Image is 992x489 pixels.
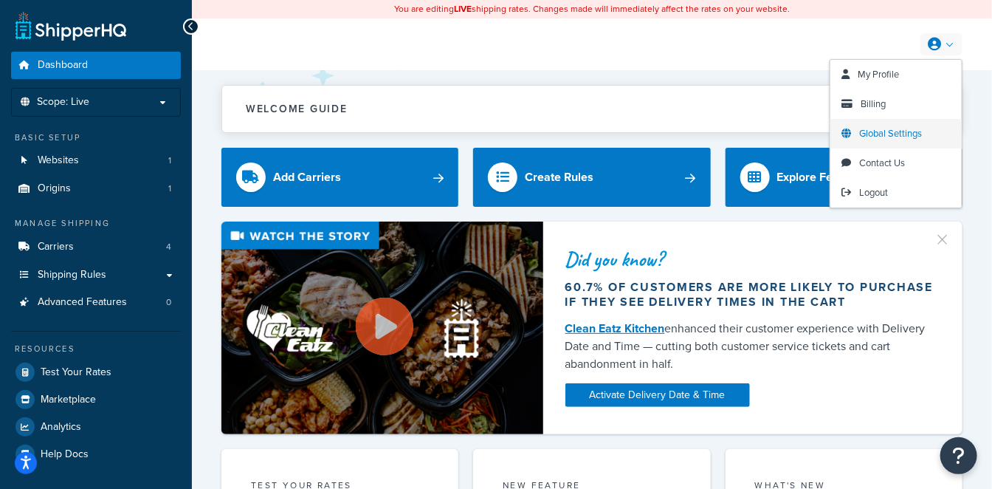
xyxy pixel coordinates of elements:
span: 0 [166,296,171,309]
a: My Profile [830,60,962,89]
div: Manage Shipping [11,217,181,230]
button: Welcome Guide [222,86,962,132]
a: Advanced Features0 [11,289,181,316]
span: Billing [861,97,886,111]
a: Logout [830,178,962,208]
a: Activate Delivery Date & Time [565,383,750,407]
div: Did you know? [565,249,940,270]
a: Explore Features [726,148,962,207]
span: Marketplace [41,394,96,406]
a: Origins1 [11,175,181,202]
li: Advanced Features [11,289,181,316]
div: Add Carriers [273,167,341,188]
img: Video thumbnail [221,222,543,434]
span: Test Your Rates [41,366,111,379]
span: My Profile [858,67,899,81]
a: Billing [830,89,962,119]
div: Basic Setup [11,131,181,144]
a: Marketplace [11,386,181,413]
a: Clean Eatz Kitchen [565,320,665,337]
span: Global Settings [859,126,922,140]
li: Websites [11,147,181,174]
span: Help Docs [41,448,89,461]
a: Test Your Rates [11,359,181,386]
li: Carriers [11,233,181,261]
div: 60.7% of customers are more likely to purchase if they see delivery times in the cart [565,280,940,310]
div: Resources [11,343,181,355]
div: Create Rules [525,167,593,188]
span: Websites [38,154,79,167]
a: Websites1 [11,147,181,174]
div: enhanced their customer experience with Delivery Date and Time — cutting both customer service ti... [565,320,940,373]
span: 4 [166,241,171,253]
a: Analytics [11,414,181,440]
button: Open Resource Center [940,437,977,474]
span: Advanced Features [38,296,127,309]
a: Dashboard [11,52,181,79]
span: Contact Us [859,156,905,170]
a: Help Docs [11,441,181,468]
a: Add Carriers [221,148,458,207]
h2: Welcome Guide [246,103,348,114]
span: 1 [168,182,171,195]
span: 1 [168,154,171,167]
span: Analytics [41,421,81,434]
span: Carriers [38,241,74,253]
b: LIVE [454,2,472,16]
a: Contact Us [830,148,962,178]
span: Dashboard [38,59,88,72]
span: Shipping Rules [38,269,106,281]
span: Origins [38,182,71,195]
li: Origins [11,175,181,202]
a: Create Rules [473,148,710,207]
a: Shipping Rules [11,261,181,289]
span: Logout [859,185,888,199]
a: Carriers4 [11,233,181,261]
a: Global Settings [830,119,962,148]
span: Scope: Live [37,96,89,109]
div: Explore Features [777,167,867,188]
